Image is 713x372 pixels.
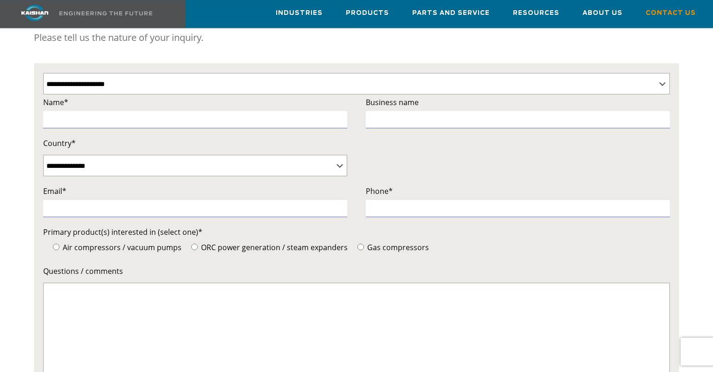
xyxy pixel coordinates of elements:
[34,28,679,47] p: Please tell us the nature of your inquiry.
[53,244,59,250] input: Air compressors / vacuum pumps
[646,8,696,19] span: Contact Us
[366,185,670,198] label: Phone*
[199,242,348,252] span: ORC power generation / steam expanders
[346,0,389,26] a: Products
[276,0,323,26] a: Industries
[43,96,347,109] label: Name*
[43,265,669,278] label: Questions / comments
[59,11,152,15] img: Engineering the future
[366,96,670,109] label: Business name
[191,244,198,250] input: ORC power generation / steam expanders
[583,8,622,19] span: About Us
[365,242,429,252] span: Gas compressors
[583,0,622,26] a: About Us
[412,8,490,19] span: Parts and Service
[513,0,559,26] a: Resources
[513,8,559,19] span: Resources
[43,185,347,198] label: Email*
[346,8,389,19] span: Products
[276,8,323,19] span: Industries
[61,242,181,252] span: Air compressors / vacuum pumps
[357,244,364,250] input: Gas compressors
[412,0,490,26] a: Parts and Service
[43,137,347,150] label: Country*
[646,0,696,26] a: Contact Us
